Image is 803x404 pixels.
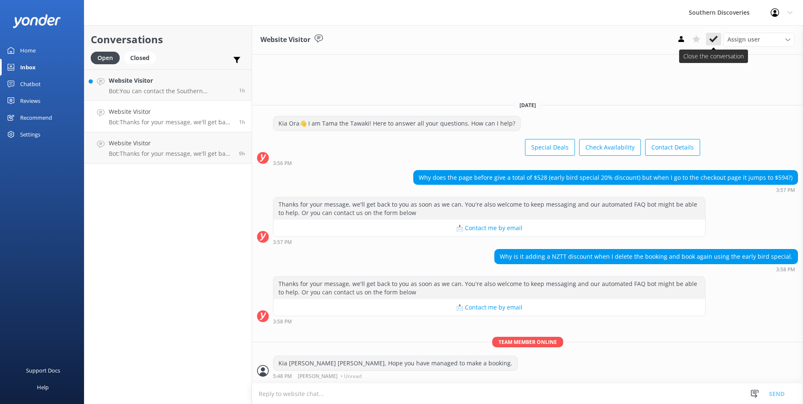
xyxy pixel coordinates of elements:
div: Open [91,52,120,64]
h3: Website Visitor [260,34,310,45]
a: Closed [124,53,160,62]
div: Sep 14 2025 03:56pm (UTC +12:00) Pacific/Auckland [273,160,700,166]
div: Why does the page before give a total of $528 (early bird special 20% discount) but when I go to ... [414,171,798,185]
div: Recommend [20,109,52,126]
h4: Website Visitor [109,139,233,148]
div: Kia [PERSON_NAME] [PERSON_NAME], Hope you have managed to make a booking. [273,356,517,370]
span: Sep 14 2025 03:58pm (UTC +12:00) Pacific/Auckland [239,118,245,126]
div: Closed [124,52,156,64]
div: Help [37,379,49,396]
strong: 3:58 PM [273,319,292,324]
span: [PERSON_NAME] [298,374,338,379]
div: Thanks for your message, we'll get back to you as soon as we can. You're also welcome to keep mes... [273,277,705,299]
div: Sep 14 2025 05:48pm (UTC +12:00) Pacific/Auckland [273,373,518,379]
button: Check Availability [579,139,641,156]
div: Home [20,42,36,59]
a: Open [91,53,124,62]
div: Support Docs [26,362,60,379]
span: Team member online [492,337,563,347]
button: 📩 Contact me by email [273,299,705,316]
span: • Unread [341,374,362,379]
div: Thanks for your message, we'll get back to you as soon as we can. You're also welcome to keep mes... [273,197,705,220]
span: Assign user [727,35,760,44]
p: Bot: You can contact the Southern Discoveries team by phone at [PHONE_NUMBER] within [GEOGRAPHIC_... [109,87,233,95]
a: Website VisitorBot:You can contact the Southern Discoveries team by phone at [PHONE_NUMBER] withi... [84,69,252,101]
a: Website VisitorBot:Thanks for your message, we'll get back to you as soon as we can. You're also ... [84,101,252,132]
button: Special Deals [525,139,575,156]
button: 📩 Contact me by email [273,220,705,236]
h4: Website Visitor [109,107,233,116]
a: Website VisitorBot:Thanks for your message, we'll get back to you as soon as we can. You're also ... [84,132,252,164]
strong: 3:57 PM [273,240,292,245]
button: Contact Details [645,139,700,156]
span: Sep 14 2025 07:56am (UTC +12:00) Pacific/Auckland [239,150,245,157]
span: [DATE] [514,102,541,109]
div: Settings [20,126,40,143]
img: yonder-white-logo.png [13,14,61,28]
p: Bot: Thanks for your message, we'll get back to you as soon as we can. You're also welcome to kee... [109,118,233,126]
strong: 3:56 PM [273,161,292,166]
strong: 3:57 PM [776,188,795,193]
strong: 3:58 PM [776,267,795,272]
div: Chatbot [20,76,41,92]
div: Reviews [20,92,40,109]
p: Bot: Thanks for your message, we'll get back to you as soon as we can. You're also welcome to kee... [109,150,233,157]
div: Sep 14 2025 03:58pm (UTC +12:00) Pacific/Auckland [273,318,706,324]
div: Sep 14 2025 03:57pm (UTC +12:00) Pacific/Auckland [413,187,798,193]
div: Inbox [20,59,36,76]
span: Sep 14 2025 04:09pm (UTC +12:00) Pacific/Auckland [239,87,245,94]
div: Why is it adding a NZTT discount when I delete the booking and book again using the early bird sp... [495,249,798,264]
h2: Conversations [91,31,245,47]
strong: 5:48 PM [273,374,292,379]
h4: Website Visitor [109,76,233,85]
div: Kia Ora👋 I am Tama the Tawaki! Here to answer all your questions. How can I help? [273,116,520,131]
div: Sep 14 2025 03:58pm (UTC +12:00) Pacific/Auckland [494,266,798,272]
div: Assign User [723,33,795,46]
div: Sep 14 2025 03:57pm (UTC +12:00) Pacific/Auckland [273,239,706,245]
